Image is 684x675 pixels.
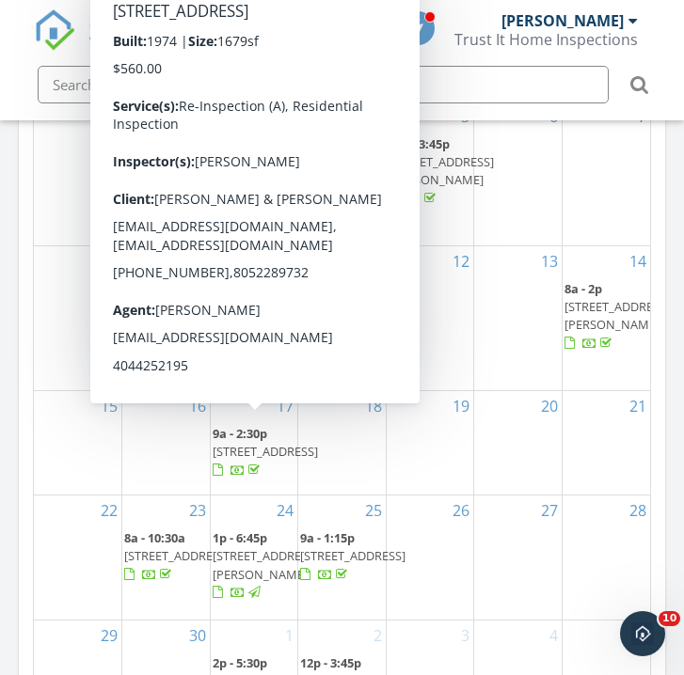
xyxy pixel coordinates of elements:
a: Go to June 24, 2025 [273,495,297,526]
a: Go to June 28, 2025 [626,495,650,526]
span: [STREET_ADDRESS][PERSON_NAME] [213,153,318,188]
span: [STREET_ADDRESS][PERSON_NAME] [213,547,318,582]
td: Go to June 25, 2025 [298,495,387,620]
td: Go to June 19, 2025 [386,391,474,495]
td: Go to June 14, 2025 [562,245,650,390]
span: [STREET_ADDRESS][PERSON_NAME][PERSON_NAME] [124,153,230,206]
span: 9a [300,135,314,152]
a: 8a - 10:30a [STREET_ADDRESS] [124,527,208,587]
span: 12p - 3:45p [389,135,450,152]
iframe: Intercom live chat [620,611,665,656]
td: Go to June 11, 2025 [298,245,387,390]
td: Go to June 15, 2025 [34,391,122,495]
a: 1p - 6:45p [STREET_ADDRESS][PERSON_NAME] [213,529,318,601]
a: Go to June 15, 2025 [97,391,121,421]
td: Go to June 2, 2025 [122,102,211,246]
span: 2p - 5:30p [213,654,267,671]
a: 12p - 3:30p [STREET_ADDRESS][PERSON_NAME] [300,278,384,355]
td: Go to June 21, 2025 [562,391,650,495]
a: Go to June 9, 2025 [194,246,210,276]
a: 9a - 12:30p [STREET_ADDRESS][PERSON_NAME][PERSON_NAME] [124,133,208,228]
td: Go to June 23, 2025 [122,495,211,620]
span: [STREET_ADDRESS][PERSON_NAME][PERSON_NAME] [124,298,230,351]
div: Trust It Home Inspections [454,30,638,49]
a: 9a - 1:15p [STREET_ADDRESS] [300,529,406,582]
span: [STREET_ADDRESS] [213,443,318,460]
span: 9a - 12:30p [213,135,274,152]
a: 9a - 2:30p [STREET_ADDRESS] [213,423,296,482]
td: Go to June 13, 2025 [474,245,563,390]
a: 9a [STREET_ADDRESS] [300,135,406,188]
td: Go to June 22, 2025 [34,495,122,620]
a: Go to June 18, 2025 [361,391,386,421]
span: [STREET_ADDRESS] [300,153,406,170]
a: Go to July 3, 2025 [457,620,473,651]
span: [STREET_ADDRESS][PERSON_NAME] [565,298,670,333]
a: 7a - 10:30a [STREET_ADDRESS][PERSON_NAME][PERSON_NAME] [124,278,208,373]
img: The Best Home Inspection Software - Spectora [34,9,75,51]
a: 8a - 2p [STREET_ADDRESS][PERSON_NAME] [565,278,648,355]
span: 1p - 6:45p [213,529,267,546]
a: Go to June 14, 2025 [626,246,650,276]
a: 8a - 10:30a [STREET_ADDRESS] [124,529,230,582]
span: 9a - 1:15p [300,529,355,546]
a: 8a - 2p [STREET_ADDRESS][PERSON_NAME] [565,280,670,352]
a: Go to June 19, 2025 [449,391,473,421]
td: Go to June 10, 2025 [210,245,298,390]
a: Go to June 22, 2025 [97,495,121,526]
a: 7a - 10:30a [STREET_ADDRESS][PERSON_NAME][PERSON_NAME] [124,280,230,369]
span: 9a - 2:30p [213,425,267,442]
a: Go to June 26, 2025 [449,495,473,526]
a: Go to June 10, 2025 [273,246,297,276]
a: Go to June 8, 2025 [105,246,121,276]
a: Go to June 20, 2025 [537,391,562,421]
a: Go to June 12, 2025 [449,246,473,276]
a: Go to June 25, 2025 [361,495,386,526]
a: 9a - 12:30p [STREET_ADDRESS][PERSON_NAME] [213,135,318,207]
a: 9a - 12:30p [STREET_ADDRESS][PERSON_NAME][PERSON_NAME] [124,135,230,225]
a: Go to July 2, 2025 [370,620,386,651]
td: Go to June 6, 2025 [474,102,563,246]
a: 12p - 3:45p [STREET_ADDRESS][PERSON_NAME] [389,135,494,207]
a: Go to June 21, 2025 [626,391,650,421]
a: Go to June 13, 2025 [537,246,562,276]
a: Go to June 23, 2025 [185,495,210,526]
td: Go to June 8, 2025 [34,245,122,390]
a: Go to June 16, 2025 [185,391,210,421]
span: [STREET_ADDRESS] [124,547,230,564]
td: Go to June 9, 2025 [122,245,211,390]
a: 1p - 6:45p [STREET_ADDRESS][PERSON_NAME] [213,527,296,604]
td: Go to June 20, 2025 [474,391,563,495]
span: 7a - 10:30a [124,280,185,297]
span: [STREET_ADDRESS][PERSON_NAME] [389,153,494,188]
a: 9a [STREET_ADDRESS] [300,133,384,193]
span: 9a - 12:30p [124,135,185,152]
a: Go to July 1, 2025 [281,620,297,651]
td: Go to June 26, 2025 [386,495,474,620]
span: SPECTORA [88,9,243,49]
td: Go to June 24, 2025 [210,495,298,620]
a: 12p - 3:45p [STREET_ADDRESS][PERSON_NAME] [389,133,472,211]
td: Go to June 4, 2025 [298,102,387,246]
td: Go to June 18, 2025 [298,391,387,495]
span: 12p - 3:30p [300,280,361,297]
td: Go to June 27, 2025 [474,495,563,620]
td: Go to June 17, 2025 [210,391,298,495]
td: Go to June 1, 2025 [34,102,122,246]
a: 9a - 2:30p [STREET_ADDRESS] [213,425,318,478]
div: [PERSON_NAME] [501,11,624,30]
td: Go to June 5, 2025 [386,102,474,246]
a: 12p - 3:30p [STREET_ADDRESS][PERSON_NAME] [300,280,406,352]
span: 8a - 10:30a [124,529,185,546]
a: Go to June 27, 2025 [537,495,562,526]
a: 9a - 1:15p [STREET_ADDRESS] [300,527,384,587]
td: Go to June 12, 2025 [386,245,474,390]
a: Go to June 17, 2025 [273,391,297,421]
span: 8a - 2p [565,280,602,297]
a: 9a - 12:30p [STREET_ADDRESS][PERSON_NAME] [213,133,296,211]
a: Go to June 29, 2025 [97,620,121,651]
a: SPECTORA [34,25,243,65]
a: Go to June 30, 2025 [185,620,210,651]
span: 10 [659,611,680,626]
td: Go to June 16, 2025 [122,391,211,495]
